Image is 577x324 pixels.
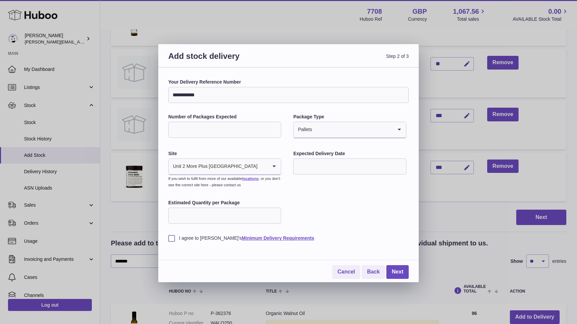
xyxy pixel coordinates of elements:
[242,177,258,181] a: locations
[294,122,312,137] span: Pallets
[168,51,288,69] h3: Add stock delivery
[332,265,360,279] a: Cancel
[242,235,314,241] a: Minimum Delivery Requirements
[168,235,409,241] label: I agree to [PERSON_NAME]'s
[168,150,281,157] label: Site
[294,122,406,138] div: Search for option
[168,114,281,120] label: Number of Packages Expected
[168,79,409,85] label: Your Delivery Reference Number
[288,51,409,69] span: Step 2 of 3
[168,177,280,187] small: If you wish to fulfil from more of our available , or you don’t see the correct site here - pleas...
[293,150,406,157] label: Expected Delivery Date
[386,265,409,279] a: Next
[293,114,406,120] label: Package Type
[169,159,258,174] span: Unit 2 More Plus [GEOGRAPHIC_DATA]
[168,200,281,206] label: Estimated Quantity per Package
[362,265,385,279] a: Back
[258,159,267,174] input: Search for option
[169,159,281,175] div: Search for option
[312,122,392,137] input: Search for option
